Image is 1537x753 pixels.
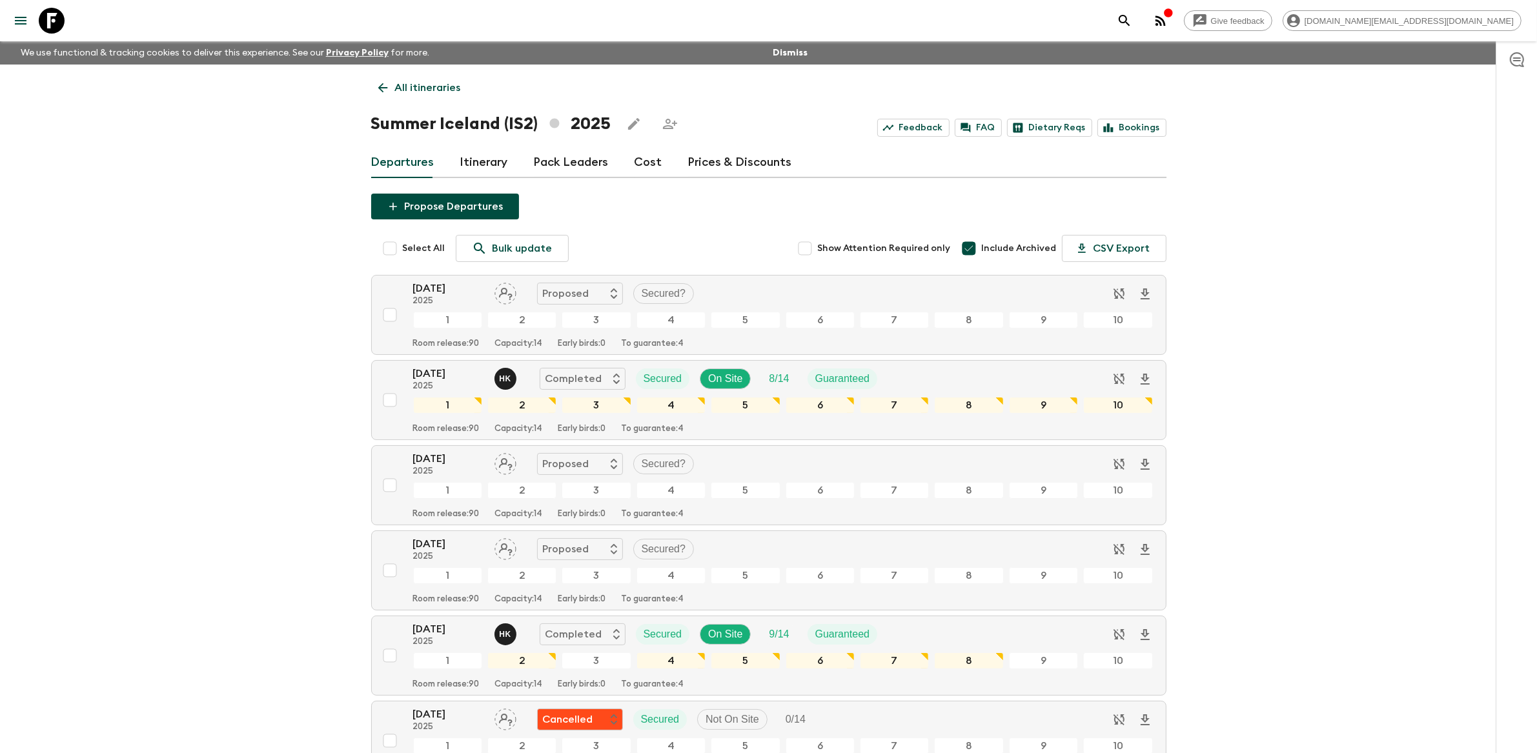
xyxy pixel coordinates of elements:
p: Guaranteed [815,371,870,387]
p: Early birds: 0 [558,339,606,349]
p: Early birds: 0 [558,424,606,434]
div: Trip Fill [761,368,797,389]
p: Bulk update [493,241,553,256]
p: 9 / 14 [769,627,789,642]
p: Room release: 90 [413,509,480,519]
div: Secured [636,624,690,645]
p: Capacity: 14 [495,594,543,605]
div: 4 [636,397,706,414]
p: Capacity: 14 [495,679,543,690]
a: Pack Leaders [534,147,609,178]
div: 5 [711,397,780,414]
div: 9 [1009,397,1078,414]
p: To guarantee: 4 [622,679,684,690]
div: Trip Fill [778,709,813,730]
div: 10 [1083,397,1152,414]
a: Bulk update [456,235,569,262]
a: FAQ [955,119,1002,137]
p: Not On Site [706,712,759,727]
button: menu [8,8,34,34]
div: 5 [711,482,780,499]
div: 8 [934,567,1003,584]
div: 8 [934,652,1003,669]
p: Secured [641,712,680,727]
div: 1 [413,652,482,669]
div: Flash Pack cancellation [537,708,623,730]
div: 1 [413,482,482,499]
button: Dismiss [769,44,811,62]
a: Dietary Reqs [1007,119,1092,137]
div: 2 [487,312,556,328]
span: Include Archived [982,242,1057,255]
div: 3 [562,652,631,669]
p: Early birds: 0 [558,509,606,519]
svg: Download Onboarding [1137,372,1153,387]
p: Early birds: 0 [558,679,606,690]
div: 10 [1083,312,1152,328]
div: 7 [860,482,929,499]
p: 2025 [413,722,484,732]
div: 7 [860,397,929,414]
p: Proposed [543,541,589,557]
div: Secured [636,368,690,389]
svg: Sync disabled - Archived departures are not synced [1112,541,1127,557]
div: 5 [711,567,780,584]
p: On Site [708,371,742,387]
div: 3 [562,482,631,499]
p: [DATE] [413,707,484,722]
p: [DATE] [413,536,484,552]
p: [DATE] [413,366,484,381]
p: Capacity: 14 [495,339,543,349]
div: 8 [934,397,1003,414]
div: 2 [487,652,556,669]
a: Give feedback [1184,10,1272,31]
p: To guarantee: 4 [622,594,684,605]
p: 2025 [413,381,484,392]
p: [DATE] [413,621,484,637]
div: 1 [413,312,482,328]
p: Early birds: 0 [558,594,606,605]
div: 2 [487,397,556,414]
p: Room release: 90 [413,424,480,434]
span: Assign pack leader [494,286,516,297]
div: 2 [487,482,556,499]
div: Not On Site [697,709,768,730]
p: Completed [545,371,602,387]
div: 6 [786,482,855,499]
div: 10 [1083,482,1152,499]
div: 7 [860,312,929,328]
svg: Download Onboarding [1137,627,1153,643]
div: 9 [1009,652,1078,669]
div: 4 [636,567,706,584]
div: 6 [786,312,855,328]
div: Secured? [633,539,695,559]
span: Give feedback [1204,16,1272,26]
p: To guarantee: 4 [622,339,684,349]
div: On Site [700,624,751,645]
span: Assign pack leader [494,542,516,552]
button: Edit this itinerary [621,111,647,137]
p: Capacity: 14 [495,509,543,519]
span: Assign pack leader [494,457,516,467]
p: [DATE] [413,451,484,467]
span: Share this itinerary [657,111,683,137]
a: Cost [635,147,662,178]
p: Room release: 90 [413,339,480,349]
span: [DOMAIN_NAME][EMAIL_ADDRESS][DOMAIN_NAME] [1298,16,1521,26]
div: 9 [1009,482,1078,499]
p: Capacity: 14 [495,424,543,434]
div: 5 [711,652,780,669]
button: [DATE]2025Hanna Kristín MásdóttirCompletedSecuredOn SiteTrip FillGuaranteed12345678910Room releas... [371,616,1166,696]
a: Itinerary [460,147,508,178]
div: On Site [700,368,751,389]
div: Secured? [633,454,695,474]
p: To guarantee: 4 [622,509,684,519]
h1: Summer Iceland (IS2) 2025 [371,111,611,137]
p: [DATE] [413,281,484,296]
button: [DATE]2025Assign pack leaderProposedSecured?12345678910Room release:90Capacity:14Early birds:0To ... [371,275,1166,355]
div: 7 [860,652,929,669]
p: On Site [708,627,742,642]
svg: Download Onboarding [1137,457,1153,472]
div: Secured [633,709,687,730]
a: Departures [371,147,434,178]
